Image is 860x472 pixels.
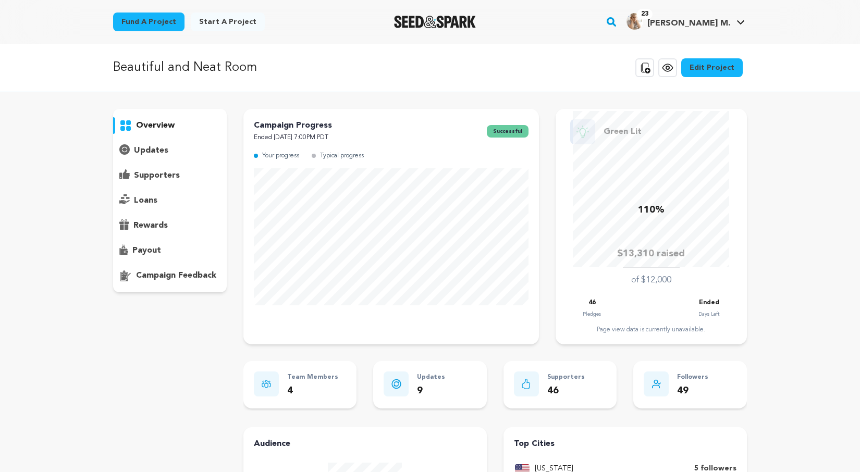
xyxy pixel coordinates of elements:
p: 49 [677,383,708,399]
button: overview [113,117,227,134]
img: Seed&Spark Logo Dark Mode [394,16,476,28]
div: Petschnig M.'s Profile [626,13,730,30]
p: 46 [588,297,596,309]
img: 354e34717484a440.png [626,13,643,30]
button: updates [113,142,227,159]
button: loans [113,192,227,209]
span: 23 [637,9,653,19]
h4: Top Cities [514,438,736,450]
p: payout [132,244,161,257]
p: Updates [417,371,445,383]
p: Typical progress [320,150,364,162]
p: Campaign Progress [254,119,332,132]
button: payout [113,242,227,259]
p: Ended [699,297,719,309]
button: supporters [113,167,227,184]
button: campaign feedback [113,267,227,284]
p: campaign feedback [136,269,216,282]
span: successful [487,125,529,138]
p: of $12,000 [631,274,671,287]
button: rewards [113,217,227,234]
a: Fund a project [113,13,185,31]
p: Followers [677,371,708,383]
p: Your progress [262,150,299,162]
p: rewards [133,219,168,232]
p: updates [134,144,168,157]
div: Page view data is currently unavailable. [566,326,736,334]
a: Start a project [191,13,265,31]
p: supporters [134,169,180,182]
span: Petschnig M.'s Profile [624,11,747,33]
p: overview [136,119,175,132]
a: Petschnig M.'s Profile [624,11,747,30]
a: Edit Project [681,58,743,77]
p: 9 [417,383,445,399]
p: Days Left [698,309,719,319]
span: [PERSON_NAME] M. [647,19,730,28]
p: Beautiful and Neat Room [113,58,257,77]
p: 4 [287,383,338,399]
p: Team Members [287,371,338,383]
p: 46 [547,383,585,399]
a: Seed&Spark Homepage [394,16,476,28]
h4: Audience [254,438,476,450]
p: Supporters [547,371,585,383]
p: 110% [638,203,665,218]
p: loans [134,194,157,207]
p: Ended [DATE] 7:00PM PDT [254,132,332,144]
p: Pledges [583,309,601,319]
